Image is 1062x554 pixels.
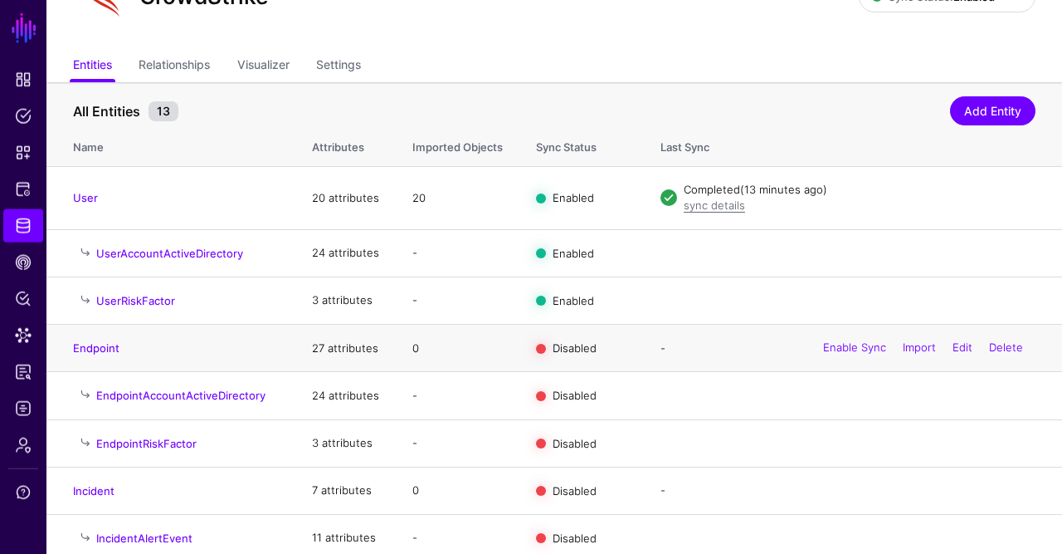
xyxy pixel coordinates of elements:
[396,372,519,419] td: -
[553,436,597,449] span: Disabled
[553,532,597,545] span: Disabled
[15,364,32,380] span: Reports
[3,319,43,352] a: Data Lens
[396,166,519,229] td: 20
[3,63,43,96] a: Dashboard
[396,419,519,467] td: -
[396,277,519,324] td: -
[96,532,192,545] a: IncidentAlertEvent
[15,145,32,161] span: Snippets
[69,101,144,121] span: All Entities
[96,247,243,260] a: UserAccountActiveDirectory
[553,294,594,307] span: Enabled
[396,229,519,277] td: -
[3,173,43,206] a: Protected Systems
[952,341,972,355] a: Edit
[15,327,32,344] span: Data Lens
[660,483,665,497] app-datasources-item-entities-syncstatus: -
[295,419,396,467] td: 3 attributes
[295,467,396,514] td: 7 attributes
[3,282,43,316] a: Policy Lens
[3,355,43,389] a: Reports
[295,166,396,229] td: 20 attributes
[950,96,1035,125] a: Add Entity
[237,51,290,82] a: Visualizer
[553,483,597,497] span: Disabled
[15,71,32,88] span: Dashboard
[15,291,32,307] span: Policy Lens
[295,123,396,166] th: Attributes
[15,484,32,501] span: Support
[316,51,361,82] a: Settings
[684,182,1035,199] div: Completed (13 minutes ago)
[15,108,32,125] span: Policies
[3,100,43,133] a: Policies
[3,136,43,169] a: Snippets
[149,101,178,121] small: 13
[73,191,98,204] a: User
[553,191,594,204] span: Enabled
[96,437,197,450] a: EndpointRiskFactor
[15,400,32,417] span: Logs
[553,246,594,259] span: Enabled
[96,389,265,402] a: EndpointAccountActiveDirectory
[139,51,210,82] a: Relationships
[3,429,43,462] a: Admin
[73,341,119,355] a: Endpoint
[553,341,597,355] span: Disabled
[96,294,175,307] a: UserRiskFactor
[519,123,644,166] th: Sync Status
[73,484,114,498] a: Incident
[73,51,112,82] a: Entities
[823,341,886,355] a: Enable Sync
[15,218,32,234] span: Identity Data Fabric
[3,209,43,243] a: Identity Data Fabric
[3,392,43,425] a: Logs
[396,467,519,514] td: 0
[684,199,745,212] a: sync details
[15,437,32,453] span: Admin
[660,341,665,355] app-datasources-item-entities-syncstatus: -
[46,123,295,166] th: Name
[903,341,936,355] a: Import
[396,123,519,166] th: Imported Objects
[644,123,1062,166] th: Last Sync
[10,10,38,47] a: SGNL
[295,277,396,324] td: 3 attributes
[15,181,32,198] span: Protected Systems
[989,341,1023,355] a: Delete
[295,372,396,419] td: 24 attributes
[396,325,519,372] td: 0
[295,325,396,372] td: 27 attributes
[3,246,43,279] a: CAEP Hub
[553,389,597,402] span: Disabled
[15,254,32,271] span: CAEP Hub
[295,229,396,277] td: 24 attributes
